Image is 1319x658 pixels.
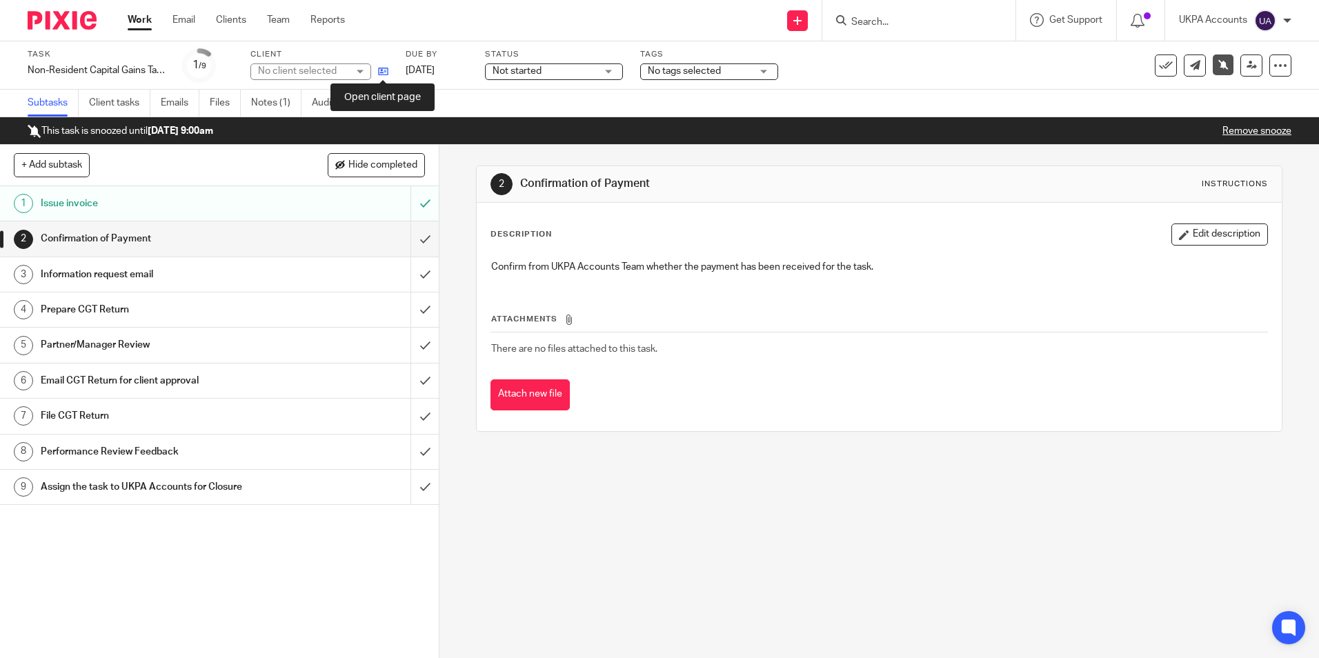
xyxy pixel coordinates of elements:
span: No tags selected [648,66,721,76]
img: svg%3E [1254,10,1276,32]
p: Description [490,229,552,240]
div: No client selected [258,64,348,78]
h1: File CGT Return [41,406,278,426]
a: Reports [310,13,345,27]
div: 7 [14,406,33,426]
a: Remove snooze [1222,126,1291,136]
a: Files [210,90,241,117]
button: + Add subtask [14,153,90,177]
a: Emails [161,90,199,117]
h1: Email CGT Return for client approval [41,370,278,391]
p: Confirm from UKPA Accounts Team whether the payment has been received for the task. [491,260,1267,274]
label: Due by [406,49,468,60]
img: Pixie [28,11,97,30]
button: Edit description [1171,223,1268,246]
span: Get Support [1049,15,1102,25]
h1: Prepare CGT Return [41,299,278,320]
div: 4 [14,300,33,319]
span: Not started [493,66,542,76]
a: Audit logs [312,90,365,117]
span: There are no files attached to this task. [491,344,657,354]
div: Instructions [1202,179,1268,190]
div: Non-Resident Capital Gains Tax Return (NRCGT) [28,63,166,77]
div: 1 [14,194,33,213]
h1: Confirmation of Payment [41,228,278,249]
a: Email [172,13,195,27]
span: [DATE] [406,66,435,75]
p: UKPA Accounts [1179,13,1247,27]
label: Tags [640,49,778,60]
input: Search [850,17,974,29]
a: Clients [216,13,246,27]
b: [DATE] 9:00am [148,126,213,136]
div: 3 [14,265,33,284]
a: Team [267,13,290,27]
div: 5 [14,336,33,355]
span: Attachments [491,315,557,323]
h1: Performance Review Feedback [41,441,278,462]
h1: Issue invoice [41,193,278,214]
button: Attach new file [490,379,570,410]
div: 2 [14,230,33,249]
a: Work [128,13,152,27]
label: Status [485,49,623,60]
p: This task is snoozed until [28,124,213,138]
a: Client tasks [89,90,150,117]
h1: Partner/Manager Review [41,335,278,355]
div: 6 [14,371,33,390]
div: 1 [192,57,206,73]
label: Client [250,49,388,60]
h1: Confirmation of Payment [520,177,909,191]
h1: Information request email [41,264,278,285]
div: 2 [490,173,513,195]
button: Hide completed [328,153,425,177]
div: 9 [14,477,33,497]
h1: Assign the task to UKPA Accounts for Closure [41,477,278,497]
label: Task [28,49,166,60]
a: Subtasks [28,90,79,117]
a: Notes (1) [251,90,301,117]
div: 8 [14,442,33,461]
small: /9 [199,62,206,70]
span: Hide completed [348,160,417,171]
